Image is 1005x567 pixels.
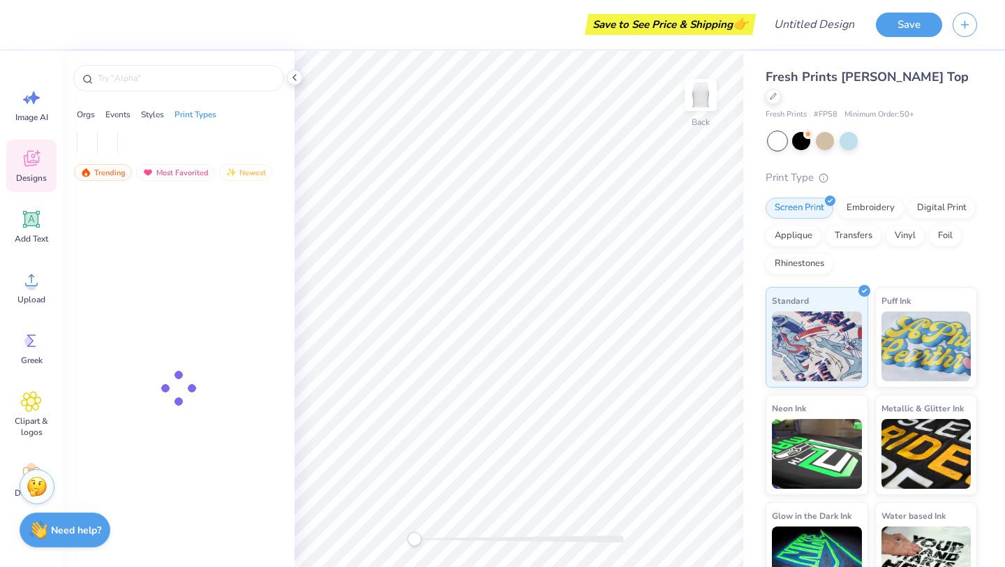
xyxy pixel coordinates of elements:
[886,226,925,246] div: Vinyl
[881,508,946,523] span: Water based Ink
[772,293,809,308] span: Standard
[772,419,862,489] img: Neon Ink
[17,294,45,305] span: Upload
[837,198,904,219] div: Embroidery
[692,116,710,128] div: Back
[225,168,237,177] img: newest.gif
[8,415,54,438] span: Clipart & logos
[876,13,942,37] button: Save
[766,226,821,246] div: Applique
[908,198,976,219] div: Digital Print
[766,170,977,186] div: Print Type
[74,164,132,181] div: Trending
[881,401,964,415] span: Metallic & Glitter Ink
[142,168,154,177] img: most_fav.gif
[814,109,837,121] span: # FP58
[21,355,43,366] span: Greek
[588,14,752,35] div: Save to See Price & Shipping
[766,198,833,219] div: Screen Print
[174,108,216,121] div: Print Types
[687,81,715,109] img: Back
[77,108,95,121] div: Orgs
[219,164,272,181] div: Newest
[15,487,48,499] span: Decorate
[105,108,131,121] div: Events
[929,226,962,246] div: Foil
[96,71,275,85] input: Try "Alpha"
[766,68,969,85] span: Fresh Prints [PERSON_NAME] Top
[51,524,101,537] strong: Need help?
[766,109,807,121] span: Fresh Prints
[772,401,806,415] span: Neon Ink
[881,419,971,489] img: Metallic & Glitter Ink
[772,508,851,523] span: Glow in the Dark Ink
[826,226,881,246] div: Transfers
[881,293,911,308] span: Puff Ink
[772,311,862,381] img: Standard
[15,112,48,123] span: Image AI
[766,253,833,274] div: Rhinestones
[80,168,91,177] img: trending.gif
[136,164,215,181] div: Most Favorited
[15,233,48,244] span: Add Text
[141,108,164,121] div: Styles
[733,15,748,32] span: 👉
[763,10,865,38] input: Untitled Design
[844,109,914,121] span: Minimum Order: 50 +
[16,172,47,184] span: Designs
[408,532,422,546] div: Accessibility label
[881,311,971,381] img: Puff Ink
